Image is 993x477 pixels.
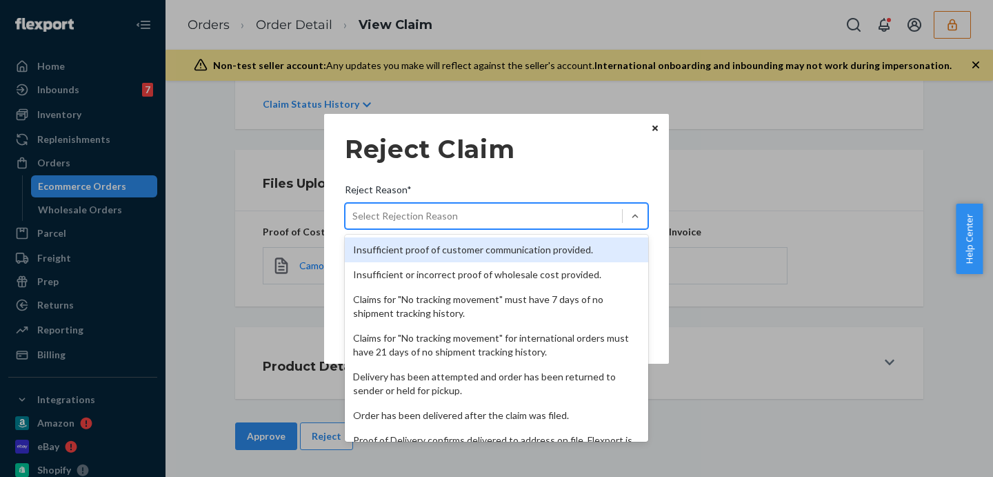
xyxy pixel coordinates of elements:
[345,428,648,467] div: Proof of Delivery confirms delivered to address on file. Flexport is not liable for lost/stolen i...
[352,209,458,223] div: Select Rejection Reason
[345,262,648,287] div: Insufficient or incorrect proof of wholesale cost provided.
[345,364,648,403] div: Delivery has been attempted and order has been returned to sender or held for pickup.
[648,121,662,136] button: Close
[345,403,648,428] div: Order has been delivered after the claim was filed.
[345,326,648,364] div: Claims for "No tracking movement" for international orders must have 21 days of no shipment track...
[345,183,412,202] span: Reject Reason*
[345,135,648,164] h3: Reject Claim
[345,237,648,262] div: Insufficient proof of customer communication provided.
[345,287,648,326] div: Claims for "No tracking movement" must have 7 days of no shipment tracking history.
